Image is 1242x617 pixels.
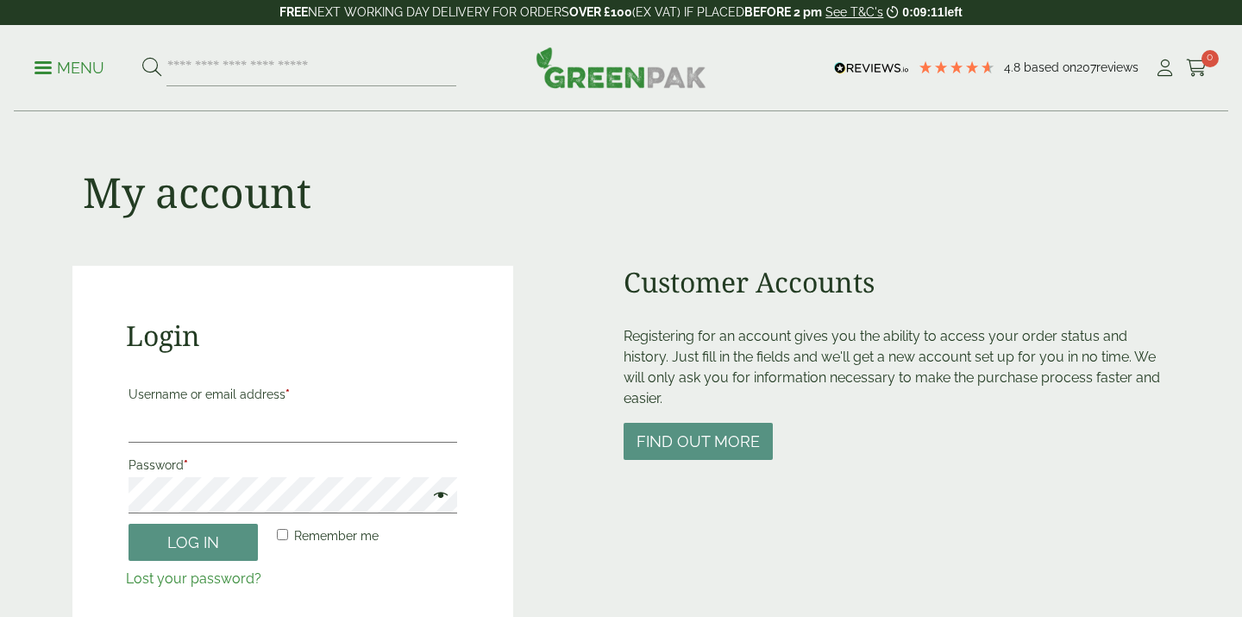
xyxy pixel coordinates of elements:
div: 4.79 Stars [918,60,995,75]
strong: FREE [279,5,308,19]
span: left [944,5,963,19]
span: Remember me [294,529,379,543]
h2: Login [126,319,460,352]
img: REVIEWS.io [834,62,909,74]
button: Log in [129,524,258,561]
p: Registering for an account gives you the ability to access your order status and history. Just fi... [624,326,1170,409]
label: Username or email address [129,382,457,406]
span: 4.8 [1004,60,1024,74]
img: GreenPak Supplies [536,47,706,88]
label: Password [129,453,457,477]
span: 0 [1201,50,1219,67]
button: Find out more [624,423,773,460]
h2: Customer Accounts [624,266,1170,299]
span: Based on [1024,60,1076,74]
input: Remember me [277,529,288,540]
p: Menu [34,58,104,79]
i: My Account [1154,60,1176,77]
span: reviews [1096,60,1138,74]
a: Menu [34,58,104,75]
span: 0:09:11 [902,5,944,19]
strong: BEFORE 2 pm [744,5,822,19]
i: Cart [1186,60,1207,77]
a: Lost your password? [126,570,261,587]
strong: OVER £100 [569,5,632,19]
span: 207 [1076,60,1096,74]
h1: My account [83,167,311,217]
a: 0 [1186,55,1207,81]
a: See T&C's [825,5,883,19]
a: Find out more [624,434,773,450]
